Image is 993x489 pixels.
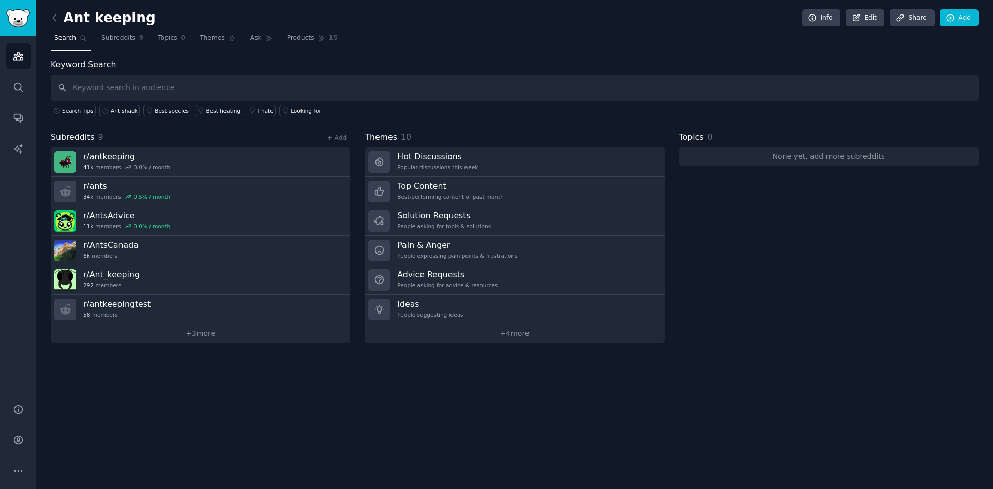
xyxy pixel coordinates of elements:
span: 34k [83,193,93,200]
div: People expressing pain points & frustrations [397,252,517,259]
div: People asking for tools & solutions [397,223,491,230]
h3: r/ Ant_keeping [83,269,140,280]
div: Best heating [206,107,241,114]
h3: Pain & Anger [397,240,517,250]
span: 15 [329,34,338,43]
div: I hate [258,107,274,114]
a: Subreddits9 [98,30,147,51]
div: People asking for advice & resources [397,281,498,289]
h3: r/ antkeepingtest [83,299,151,309]
span: 0 [181,34,186,43]
h3: r/ AntsCanada [83,240,139,250]
div: members [83,223,170,230]
h3: Solution Requests [397,210,491,221]
img: GummySearch logo [6,9,30,27]
span: Products [287,34,314,43]
span: 9 [98,132,103,142]
a: Best species [143,105,191,116]
a: Products15 [283,30,341,51]
div: 0.5 % / month [133,193,170,200]
h3: Advice Requests [397,269,498,280]
a: Ant shack [99,105,140,116]
a: r/ants34kmembers0.5% / month [51,177,350,206]
label: Keyword Search [51,60,116,69]
div: members [83,193,170,200]
a: Ask [247,30,276,51]
a: Info [802,9,840,27]
span: Topics [679,131,704,144]
a: IdeasPeople suggesting ideas [365,295,664,324]
a: Top ContentBest-performing content of past month [365,177,664,206]
a: Search [51,30,91,51]
a: Hot DiscussionsPopular discussions this week [365,147,664,177]
img: Ant_keeping [54,269,76,291]
a: r/AntsCanada6kmembers [51,236,350,265]
span: Subreddits [101,34,136,43]
span: 292 [83,281,94,289]
span: Topics [158,34,177,43]
h3: r/ AntsAdvice [83,210,170,221]
img: antkeeping [54,151,76,173]
h3: r/ ants [83,181,170,191]
div: Best-performing content of past month [397,193,504,200]
a: Looking for [279,105,323,116]
span: 11k [83,223,93,230]
span: Search Tips [62,107,94,114]
span: 6k [83,252,90,259]
span: 0 [707,132,712,142]
h3: Top Content [397,181,504,191]
div: 0.0 % / month [133,164,170,171]
a: Best heating [195,105,243,116]
div: Ant shack [111,107,138,114]
span: 58 [83,311,90,318]
img: AntsAdvice [54,210,76,232]
span: Ask [250,34,262,43]
span: 10 [401,132,411,142]
div: members [83,281,140,289]
a: None yet, add more subreddits [679,147,979,166]
a: Edit [846,9,884,27]
a: Solution RequestsPeople asking for tools & solutions [365,206,664,236]
a: r/antkeeping41kmembers0.0% / month [51,147,350,177]
span: Themes [200,34,225,43]
div: members [83,252,139,259]
a: Add [940,9,979,27]
h3: r/ antkeeping [83,151,170,162]
img: AntsCanada [54,240,76,261]
span: 41k [83,164,93,171]
a: +4more [365,324,664,343]
a: Topics0 [154,30,189,51]
a: +3more [51,324,350,343]
div: People suggesting ideas [397,311,463,318]
div: members [83,164,170,171]
a: + Add [327,134,347,141]
button: Search Tips [51,105,96,116]
span: Subreddits [51,131,95,144]
div: members [83,311,151,318]
a: r/Ant_keeping292members [51,265,350,295]
a: Share [890,9,934,27]
a: I hate [247,105,276,116]
div: Looking for [291,107,321,114]
span: Search [54,34,76,43]
span: Themes [365,131,397,144]
span: 9 [139,34,144,43]
a: r/antkeepingtest58members [51,295,350,324]
a: Themes [196,30,239,51]
h3: Ideas [397,299,463,309]
a: Advice RequestsPeople asking for advice & resources [365,265,664,295]
a: r/AntsAdvice11kmembers0.0% / month [51,206,350,236]
div: 0.0 % / month [133,223,170,230]
input: Keyword search in audience [51,75,979,101]
h3: Hot Discussions [397,151,478,162]
a: Pain & AngerPeople expressing pain points & frustrations [365,236,664,265]
div: Best species [155,107,189,114]
div: Popular discussions this week [397,164,478,171]
h2: Ant keeping [51,10,156,26]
